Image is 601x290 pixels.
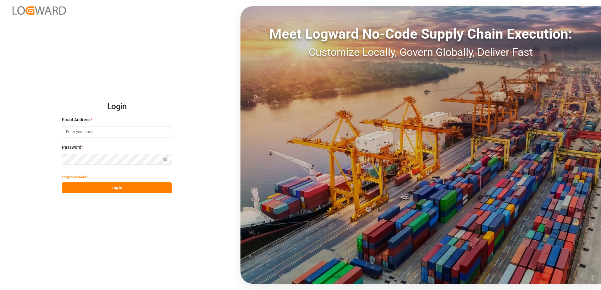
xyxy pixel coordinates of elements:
[13,6,66,15] img: Logward_new_orange.png
[240,24,601,44] div: Meet Logward No-Code Supply Chain Execution:
[62,126,172,137] input: Enter your email
[62,144,81,151] span: Password
[62,116,91,123] span: Email Address
[240,44,601,60] div: Customize Locally, Govern Globally, Deliver Fast
[62,182,172,193] button: Log In
[62,171,88,182] button: Forgot Password?
[62,97,172,117] h2: Login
